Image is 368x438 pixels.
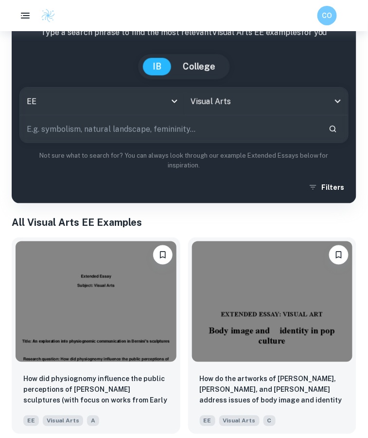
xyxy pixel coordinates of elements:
img: Visual Arts EE example thumbnail: How did physiognomy influence the public [16,241,176,362]
p: Not sure what to search for? You can always look through our example Extended Essays below for in... [19,151,349,171]
h6: CO [322,10,333,21]
img: Clastify logo [41,8,55,23]
button: Bookmark [153,245,173,265]
span: Visual Arts [43,416,83,426]
p: How did physiognomy influence the public perceptions of Gian Lorenzo Bernini’s sculptures (with f... [23,374,169,407]
a: BookmarkHow do the artworks of Jenny Saville, Mike Winkelmann, and John Currin address issues of ... [188,237,357,434]
a: Clastify logo [35,8,55,23]
span: Visual Arts [219,416,260,426]
span: A [87,416,99,426]
img: Visual Arts EE example thumbnail: How do the artworks of Jenny Saville, Mi [192,241,353,362]
p: How do the artworks of Jenny Saville, Mike Winkelmann, and John Currin address issues of body ima... [200,374,345,407]
span: EE [23,416,39,426]
button: College [173,58,225,75]
span: EE [200,416,215,426]
a: BookmarkHow did physiognomy influence the public perceptions of Gian Lorenzo Bernini’s sculptures... [12,237,180,434]
button: Filters [306,179,349,196]
button: Search [325,121,341,137]
button: Bookmark [329,245,349,265]
button: IB [143,58,171,75]
p: Type a search phrase to find the most relevant Visual Arts EE examples for you [19,27,349,38]
button: CO [317,6,337,25]
div: EE [20,88,184,115]
button: Open [331,94,345,108]
span: C [263,416,276,426]
input: E.g. symbolism, natural landscape, femininity... [20,115,321,143]
h1: All Visual Arts EE Examples [12,215,356,230]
